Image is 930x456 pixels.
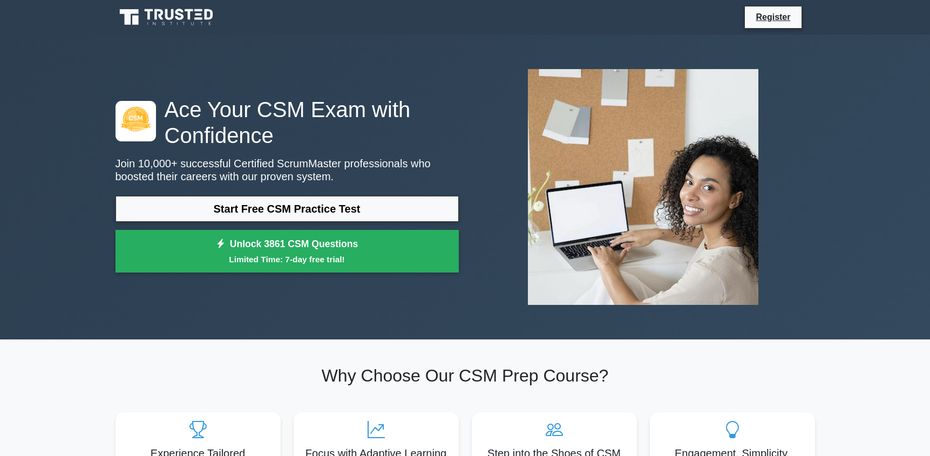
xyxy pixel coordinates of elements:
small: Limited Time: 7-day free trial! [129,253,445,266]
h1: Ace Your CSM Exam with Confidence [116,97,459,148]
a: Unlock 3861 CSM QuestionsLimited Time: 7-day free trial! [116,230,459,273]
h2: Why Choose Our CSM Prep Course? [116,365,815,386]
a: Start Free CSM Practice Test [116,196,459,222]
a: Register [749,10,797,24]
p: Join 10,000+ successful Certified ScrumMaster professionals who boosted their careers with our pr... [116,157,459,183]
